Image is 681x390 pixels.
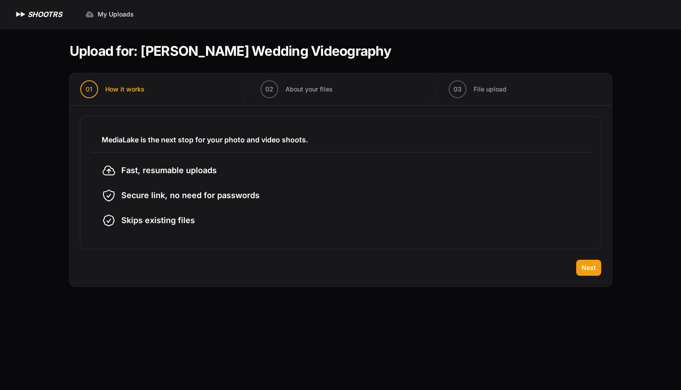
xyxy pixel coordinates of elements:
button: 01 How it works [70,73,155,105]
button: Next [576,260,601,276]
span: My Uploads [98,10,134,19]
a: My Uploads [80,6,139,22]
span: 03 [454,85,462,94]
h3: MediaLake is the next stop for your photo and video shoots. [102,134,580,145]
button: 03 File upload [438,73,517,105]
button: 02 About your files [250,73,343,105]
span: 01 [86,85,92,94]
span: About your files [285,85,333,94]
span: File upload [474,85,507,94]
h1: SHOOTRS [28,9,62,20]
img: SHOOTRS [14,9,28,20]
span: Next [582,263,596,272]
a: SHOOTRS SHOOTRS [14,9,62,20]
span: Skips existing files [121,214,195,227]
span: Fast, resumable uploads [121,164,217,177]
span: Secure link, no need for passwords [121,189,260,202]
span: 02 [265,85,273,94]
span: How it works [105,85,144,94]
h1: Upload for: [PERSON_NAME] Wedding Videography [70,43,391,59]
